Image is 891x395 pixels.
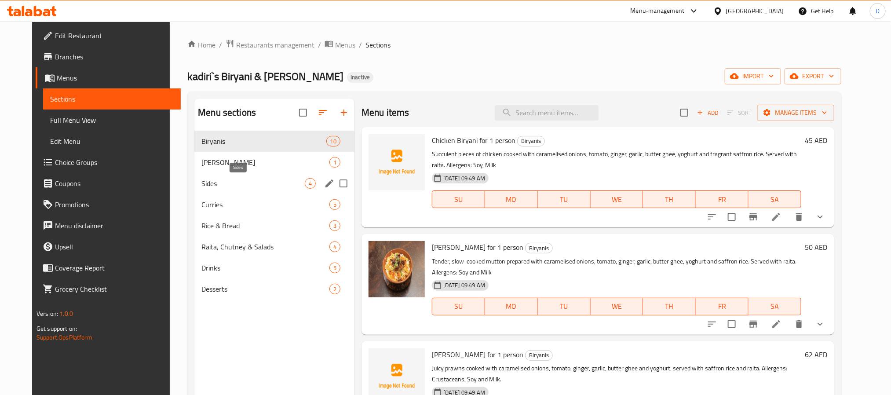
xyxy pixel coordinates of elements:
[805,134,827,146] h6: 45 AED
[55,263,174,273] span: Coverage Report
[432,241,523,254] span: [PERSON_NAME] for 1 person
[36,215,181,236] a: Menu disclaimer
[55,157,174,168] span: Choice Groups
[743,314,764,335] button: Branch-specific-item
[305,178,316,189] div: items
[219,40,222,50] li: /
[538,298,591,315] button: TU
[694,106,722,120] span: Add item
[732,71,774,82] span: import
[436,300,482,313] span: SU
[369,134,425,190] img: Chicken Biryani for 1 person
[771,319,781,329] a: Edit menu item
[362,106,409,119] h2: Menu items
[792,71,834,82] span: export
[330,201,340,209] span: 5
[541,300,587,313] span: TU
[201,241,329,252] span: Raita, Chutney & Salads
[36,46,181,67] a: Branches
[538,190,591,208] button: TU
[810,206,831,227] button: show more
[36,67,181,88] a: Menus
[329,199,340,210] div: items
[495,105,599,121] input: search
[57,73,174,83] span: Menus
[201,157,329,168] div: Biryani Combos
[36,25,181,46] a: Edit Restaurant
[335,40,355,50] span: Menus
[643,298,696,315] button: TH
[330,158,340,167] span: 1
[789,314,810,335] button: delete
[201,220,329,231] span: Rice & Bread
[201,284,329,294] span: Desserts
[312,102,333,123] span: Sort sections
[50,136,174,146] span: Edit Menu
[723,315,741,333] span: Select to update
[55,199,174,210] span: Promotions
[696,298,749,315] button: FR
[37,332,92,343] a: Support.OpsPlatform
[815,319,825,329] svg: Show Choices
[723,208,741,226] span: Select to update
[771,212,781,222] a: Edit menu item
[752,300,798,313] span: SA
[194,257,354,278] div: Drinks5
[525,350,553,361] div: Biryanis
[323,177,336,190] button: edit
[805,348,827,361] h6: 62 AED
[201,178,305,189] span: Sides
[675,103,694,122] span: Select section
[369,241,425,297] img: Mutton Biryani for 1 person
[236,40,314,50] span: Restaurants management
[50,115,174,125] span: Full Menu View
[432,298,485,315] button: SU
[55,284,174,294] span: Grocery Checklist
[329,284,340,294] div: items
[696,190,749,208] button: FR
[432,190,485,208] button: SU
[201,136,326,146] span: Biryanis
[525,243,553,253] div: Biryanis
[701,206,723,227] button: sort-choices
[36,152,181,173] a: Choice Groups
[347,72,373,83] div: Inactive
[646,193,692,206] span: TH
[815,212,825,222] svg: Show Choices
[201,263,329,273] span: Drinks
[37,308,58,319] span: Version:
[329,220,340,231] div: items
[810,314,831,335] button: show more
[764,107,827,118] span: Manage items
[365,40,391,50] span: Sections
[518,136,544,146] span: Biryanis
[187,40,215,50] a: Home
[194,131,354,152] div: Biryanis10
[347,73,373,81] span: Inactive
[359,40,362,50] li: /
[318,40,321,50] li: /
[757,105,834,121] button: Manage items
[432,348,523,361] span: [PERSON_NAME] for 1 person
[631,6,685,16] div: Menu-management
[526,350,552,360] span: Biryanis
[876,6,880,16] span: D
[55,241,174,252] span: Upsell
[326,136,340,146] div: items
[36,194,181,215] a: Promotions
[789,206,810,227] button: delete
[198,106,256,119] h2: Menu sections
[55,30,174,41] span: Edit Restaurant
[194,194,354,215] div: Curries5
[743,206,764,227] button: Branch-specific-item
[194,278,354,300] div: Desserts2
[201,157,329,168] span: [PERSON_NAME]
[701,314,723,335] button: sort-choices
[330,264,340,272] span: 5
[517,136,545,146] div: Biryanis
[541,193,587,206] span: TU
[187,39,841,51] nav: breadcrumb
